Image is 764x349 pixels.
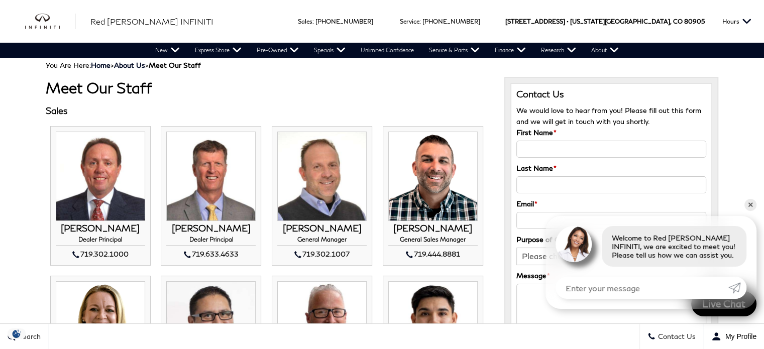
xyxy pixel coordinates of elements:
[187,43,249,58] a: Express Store
[148,43,626,58] nav: Main Navigation
[249,43,306,58] a: Pre-Owned
[315,18,373,25] a: [PHONE_NUMBER]
[516,270,550,281] label: Message
[487,43,533,58] a: Finance
[422,18,480,25] a: [PHONE_NUMBER]
[388,223,478,234] h3: [PERSON_NAME]
[388,132,478,221] img: ROBERT WARNER
[90,17,213,26] span: Red [PERSON_NAME] INFINITI
[516,89,706,100] h3: Contact Us
[306,43,353,58] a: Specials
[114,61,145,69] a: About Us
[728,277,746,299] a: Submit
[400,18,419,25] span: Service
[277,236,367,246] h4: General Manager
[149,61,201,69] strong: Meet Our Staff
[277,248,367,260] div: 719.302.1007
[353,43,421,58] a: Unlimited Confidence
[516,127,557,138] label: First Name
[5,328,28,339] img: Opt-Out Icon
[584,43,626,58] a: About
[556,226,592,262] img: Agent profile photo
[516,106,701,126] span: We would love to hear from you! Please fill out this form and we will get in touch with you shortly.
[721,332,756,340] span: My Profile
[516,163,557,174] label: Last Name
[46,106,489,116] h3: Sales
[602,226,746,267] div: Welcome to Red [PERSON_NAME] INFINITI, we are excited to meet you! Please tell us how we can assi...
[46,61,718,69] div: Breadcrumbs
[312,18,314,25] span: :
[148,43,187,58] a: New
[421,43,487,58] a: Service & Parts
[90,16,213,28] a: Red [PERSON_NAME] INFINITI
[166,223,256,234] h3: [PERSON_NAME]
[166,236,256,246] h4: Dealer Principal
[46,61,201,69] span: You Are Here:
[166,248,256,260] div: 719.633.4633
[56,223,145,234] h3: [PERSON_NAME]
[516,234,585,245] label: Purpose of Contact
[419,18,421,25] span: :
[25,14,75,30] a: infiniti
[505,18,705,25] a: [STREET_ADDRESS] • [US_STATE][GEOGRAPHIC_DATA], CO 80905
[56,248,145,260] div: 719.302.1000
[5,328,28,339] section: Click to Open Cookie Consent Modal
[388,236,478,246] h4: General Sales Manager
[56,132,145,221] img: THOM BUCKLEY
[516,198,537,209] label: Email
[277,132,367,221] img: JOHN ZUMBO
[298,18,312,25] span: Sales
[656,332,696,341] span: Contact Us
[16,332,41,341] span: Search
[277,223,367,234] h3: [PERSON_NAME]
[25,14,75,30] img: INFINITI
[556,277,728,299] input: Enter your message
[91,61,201,69] span: >
[46,79,489,96] h1: Meet Our Staff
[388,248,478,260] div: 719.444.8881
[533,43,584,58] a: Research
[56,236,145,246] h4: Dealer Principal
[704,324,764,349] button: Open user profile menu
[91,61,111,69] a: Home
[166,132,256,221] img: MIKE JORGENSEN
[114,61,201,69] span: >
